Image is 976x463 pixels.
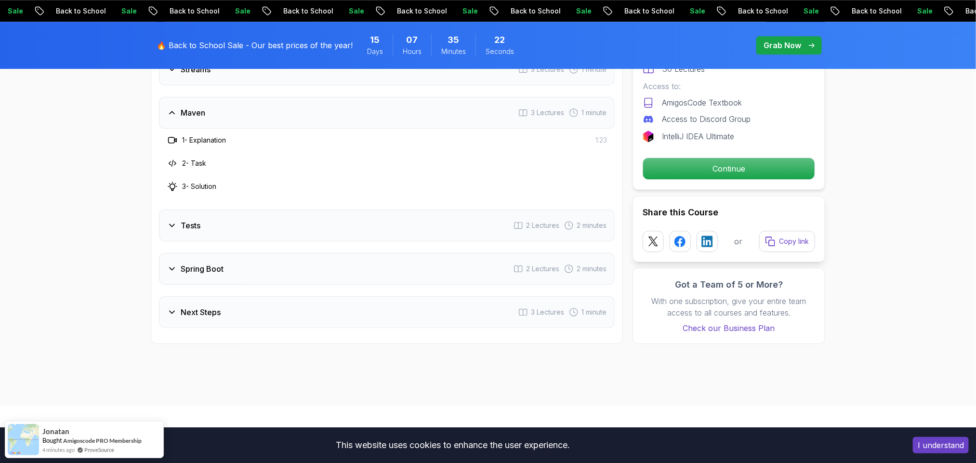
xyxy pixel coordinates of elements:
[759,231,815,252] button: Copy link
[84,446,114,454] a: ProveSource
[157,40,353,51] p: 🔥 Back to School Sale - Our best prices of the year!
[495,33,505,47] span: 22 Seconds
[913,437,969,453] button: Accept cookies
[159,53,615,85] button: Streams3 Lectures 1 minute
[643,158,815,179] p: Continue
[682,6,713,16] p: Sale
[159,97,615,129] button: Maven3 Lectures 1 minute
[662,131,734,142] p: IntelliJ IDEA Ultimate
[844,6,910,16] p: Back to School
[182,135,226,145] h3: 1 - Explanation
[159,210,615,241] button: Tests2 Lectures 2 minutes
[276,6,341,16] p: Back to School
[577,264,607,274] span: 2 minutes
[48,6,114,16] p: Back to School
[662,113,751,125] p: Access to Discord Group
[581,307,607,317] span: 1 minute
[181,107,205,119] h3: Maven
[526,264,559,274] span: 2 Lectures
[764,40,801,51] p: Grab Now
[341,6,372,16] p: Sale
[662,63,705,75] p: 30 Lectures
[407,33,418,47] span: 7 Hours
[531,65,564,74] span: 3 Lectures
[617,6,682,16] p: Back to School
[662,97,742,108] p: AmigosCode Textbook
[581,108,607,118] span: 1 minute
[370,33,380,47] span: 15 Days
[181,64,211,75] h3: Streams
[181,220,200,231] h3: Tests
[63,437,142,444] a: Amigoscode PRO Membership
[448,33,460,47] span: 35 Minutes
[181,263,224,275] h3: Spring Boot
[643,278,815,291] h3: Got a Team of 5 or More?
[367,47,383,56] span: Days
[42,437,62,444] span: Bought
[182,159,206,168] h3: 2 - Task
[114,6,145,16] p: Sale
[568,6,599,16] p: Sale
[441,47,466,56] span: Minutes
[389,6,455,16] p: Back to School
[403,47,422,56] span: Hours
[455,6,486,16] p: Sale
[643,131,654,142] img: jetbrains logo
[526,221,559,230] span: 2 Lectures
[643,158,815,180] button: Continue
[779,237,809,246] p: Copy link
[42,446,75,454] span: 4 minutes ago
[7,435,898,456] div: This website uses cookies to enhance the user experience.
[730,6,796,16] p: Back to School
[577,221,607,230] span: 2 minutes
[227,6,258,16] p: Sale
[643,295,815,318] p: With one subscription, give your entire team access to all courses and features.
[595,135,607,145] span: 1:23
[159,253,615,285] button: Spring Boot2 Lectures 2 minutes
[8,424,39,455] img: provesource social proof notification image
[735,236,743,247] p: or
[643,206,815,219] h2: Share this Course
[581,65,607,74] span: 1 minute
[910,6,940,16] p: Sale
[42,427,69,436] span: Jonatan
[643,322,815,334] a: Check our Business Plan
[503,6,568,16] p: Back to School
[486,47,514,56] span: Seconds
[531,108,564,118] span: 3 Lectures
[159,296,615,328] button: Next Steps3 Lectures 1 minute
[531,307,564,317] span: 3 Lectures
[181,306,221,318] h3: Next Steps
[796,6,827,16] p: Sale
[643,80,815,92] p: Access to:
[162,6,227,16] p: Back to School
[182,182,216,191] h3: 3 - Solution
